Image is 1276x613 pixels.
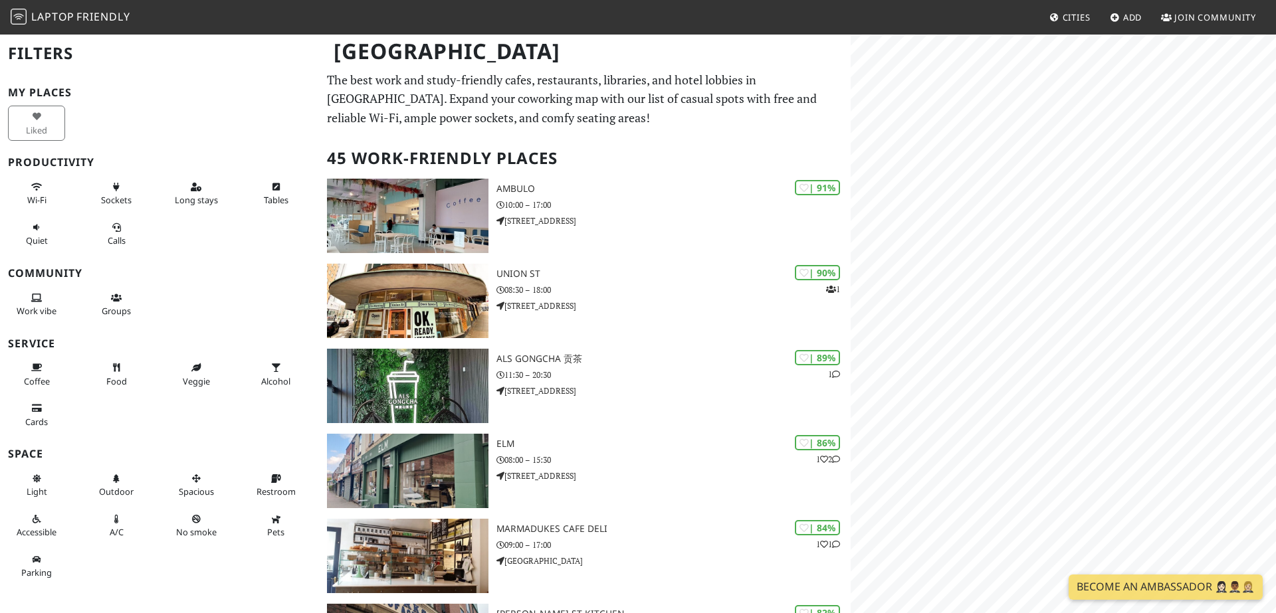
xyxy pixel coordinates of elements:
span: Long stays [175,194,218,206]
h1: [GEOGRAPHIC_DATA] [323,33,848,70]
div: | 91% [795,180,840,195]
span: Restroom [257,485,296,497]
h3: My Places [8,86,311,99]
a: Add [1105,5,1148,29]
p: 09:00 – 17:00 [496,539,851,551]
p: 08:30 – 18:00 [496,284,851,296]
div: | 86% [795,435,840,450]
button: A/C [88,508,145,543]
p: [STREET_ADDRESS] [496,385,851,397]
p: 08:00 – 15:30 [496,454,851,466]
span: Natural light [27,485,47,497]
span: Pet friendly [267,526,284,538]
a: Join Community [1156,5,1261,29]
img: Ambulo [327,179,488,253]
button: Restroom [247,468,304,503]
h3: ALS Gongcha 贡茶 [496,353,851,365]
h3: Space [8,448,311,460]
a: Become an Ambassador 🤵🏻‍♀️🤵🏾‍♂️🤵🏼‍♀️ [1069,574,1263,600]
span: Veggie [183,375,210,387]
span: Credit cards [25,416,48,428]
p: [STREET_ADDRESS] [496,470,851,482]
button: Groups [88,287,145,322]
div: | 84% [795,520,840,535]
h3: Service [8,337,311,350]
p: 11:30 – 20:30 [496,369,851,381]
a: LaptopFriendly LaptopFriendly [11,6,130,29]
img: Union St [327,264,488,338]
span: Accessible [17,526,56,538]
span: Alcohol [261,375,290,387]
button: Work vibe [8,287,65,322]
h3: Community [8,267,311,280]
span: Power sockets [101,194,132,206]
button: Parking [8,549,65,584]
button: Sockets [88,176,145,211]
button: Calls [88,217,145,252]
button: Veggie [167,357,225,392]
span: Friendly [76,9,130,24]
img: ALS Gongcha 贡茶 [327,349,488,423]
button: Light [8,468,65,503]
span: Parking [21,567,52,578]
h3: Ambulo [496,183,851,195]
span: Add [1123,11,1142,23]
span: Smoke free [176,526,217,538]
span: Quiet [26,234,48,246]
button: Cards [8,397,65,432]
span: Group tables [102,305,131,317]
button: Food [88,357,145,392]
p: The best work and study-friendly cafes, restaurants, libraries, and hotel lobbies in [GEOGRAPHIC_... [327,70,843,128]
img: Marmadukes Cafe Deli [327,519,488,593]
button: Wi-Fi [8,176,65,211]
button: Quiet [8,217,65,252]
button: Long stays [167,176,225,211]
p: 1 [826,283,840,296]
span: Coffee [24,375,50,387]
button: Tables [247,176,304,211]
p: 1 [828,368,840,381]
div: | 90% [795,265,840,280]
a: Cities [1044,5,1096,29]
p: [STREET_ADDRESS] [496,215,851,227]
h2: Filters [8,33,311,74]
p: [STREET_ADDRESS] [496,300,851,312]
a: Marmadukes Cafe Deli | 84% 11 Marmadukes Cafe Deli 09:00 – 17:00 [GEOGRAPHIC_DATA] [319,519,851,593]
button: Outdoor [88,468,145,503]
img: LaptopFriendly [11,9,27,25]
button: Accessible [8,508,65,543]
button: Coffee [8,357,65,392]
span: Video/audio calls [108,234,126,246]
p: 10:00 – 17:00 [496,199,851,211]
span: Join Community [1174,11,1256,23]
span: Stable Wi-Fi [27,194,47,206]
span: People working [17,305,56,317]
p: 1 2 [816,453,840,466]
span: Food [106,375,127,387]
h3: ELM [496,438,851,450]
button: No smoke [167,508,225,543]
h2: 45 Work-Friendly Places [327,138,843,179]
h3: Marmadukes Cafe Deli [496,523,851,535]
span: Spacious [179,485,214,497]
span: Cities [1063,11,1091,23]
button: Alcohol [247,357,304,392]
a: Union St | 90% 1 Union St 08:30 – 18:00 [STREET_ADDRESS] [319,264,851,338]
img: ELM [327,434,488,508]
span: Air conditioned [110,526,124,538]
a: ALS Gongcha 贡茶 | 89% 1 ALS Gongcha 贡茶 11:30 – 20:30 [STREET_ADDRESS] [319,349,851,423]
span: Outdoor area [99,485,134,497]
button: Pets [247,508,304,543]
button: Spacious [167,468,225,503]
a: ELM | 86% 12 ELM 08:00 – 15:30 [STREET_ADDRESS] [319,434,851,508]
span: Work-friendly tables [264,194,288,206]
div: | 89% [795,350,840,365]
p: 1 1 [816,538,840,551]
h3: Productivity [8,156,311,169]
span: Laptop [31,9,74,24]
a: Ambulo | 91% Ambulo 10:00 – 17:00 [STREET_ADDRESS] [319,179,851,253]
h3: Union St [496,268,851,280]
p: [GEOGRAPHIC_DATA] [496,555,851,567]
